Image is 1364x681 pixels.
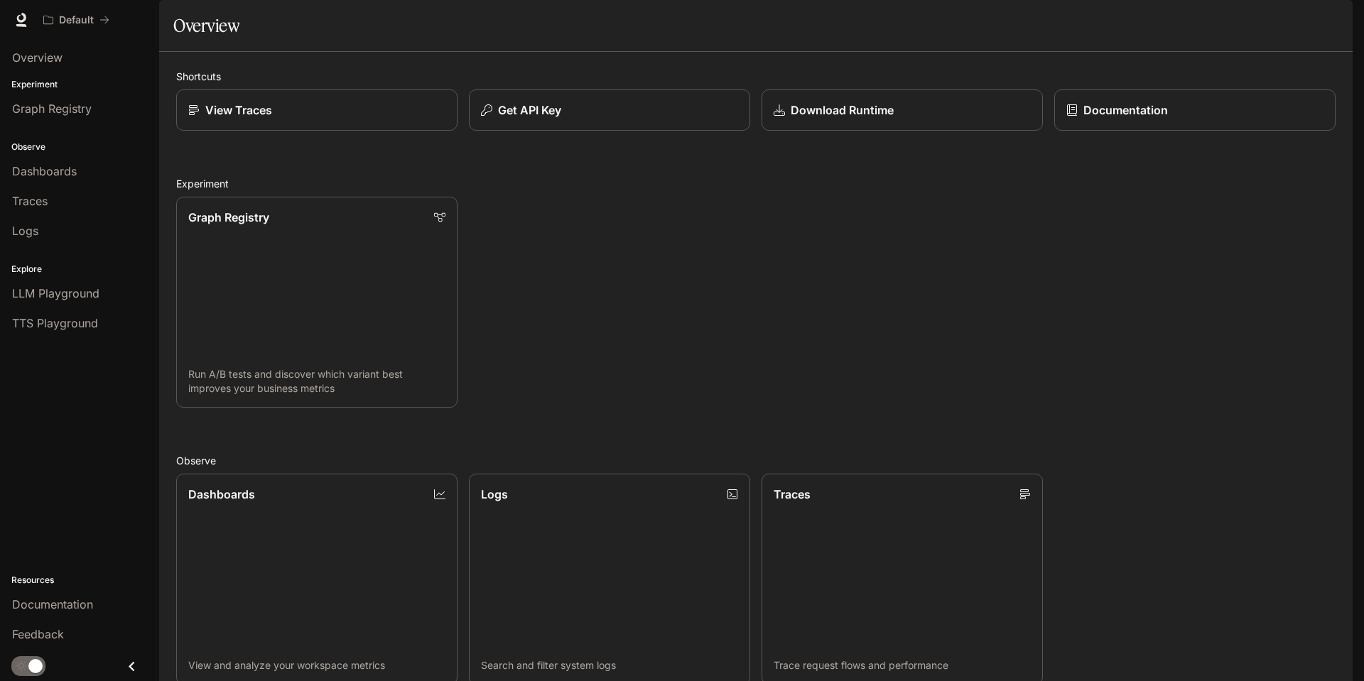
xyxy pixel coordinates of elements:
p: Default [59,14,94,26]
button: All workspaces [37,6,116,34]
p: Search and filter system logs [481,658,738,672]
p: Run A/B tests and discover which variant best improves your business metrics [188,367,445,396]
p: Documentation [1083,102,1168,119]
p: Get API Key [498,102,561,119]
h1: Overview [173,11,239,40]
p: Traces [774,486,811,503]
a: Graph RegistryRun A/B tests and discover which variant best improves your business metrics [176,197,458,408]
p: Download Runtime [791,102,894,119]
p: View and analyze your workspace metrics [188,658,445,672]
button: Get API Key [469,89,750,131]
p: View Traces [205,102,272,119]
a: View Traces [176,89,458,131]
h2: Observe [176,453,1336,468]
h2: Shortcuts [176,69,1336,84]
a: Download Runtime [762,89,1043,131]
p: Trace request flows and performance [774,658,1031,672]
h2: Experiment [176,176,1336,191]
p: Graph Registry [188,209,269,226]
p: Dashboards [188,486,255,503]
p: Logs [481,486,508,503]
a: Documentation [1054,89,1336,131]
